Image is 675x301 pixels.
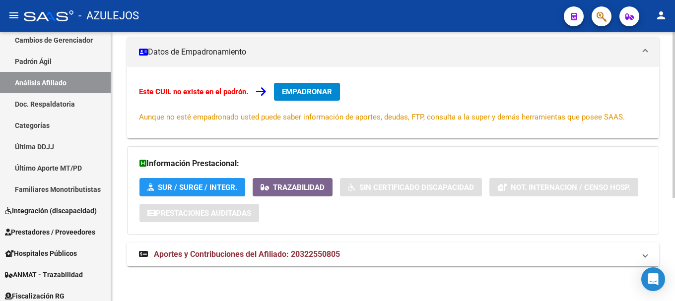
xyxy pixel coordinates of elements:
[359,183,474,192] span: Sin Certificado Discapacidad
[340,178,482,196] button: Sin Certificado Discapacidad
[139,87,248,96] strong: Este CUIL no existe en el padrón.
[5,269,83,280] span: ANMAT - Trazabilidad
[127,242,659,266] mat-expansion-panel-header: Aportes y Contribuciones del Afiliado: 20322550805
[127,37,659,67] mat-expansion-panel-header: Datos de Empadronamiento
[5,227,95,238] span: Prestadores / Proveedores
[139,113,625,121] span: Aunque no esté empadronado usted puede saber información de aportes, deudas, FTP, consulta a la s...
[5,205,97,216] span: Integración (discapacidad)
[127,67,659,138] div: Datos de Empadronamiento
[139,47,635,58] mat-panel-title: Datos de Empadronamiento
[655,9,667,21] mat-icon: person
[641,267,665,291] div: Open Intercom Messenger
[156,209,251,218] span: Prestaciones Auditadas
[8,9,20,21] mat-icon: menu
[253,178,333,196] button: Trazabilidad
[511,183,630,192] span: Not. Internacion / Censo Hosp.
[489,178,638,196] button: Not. Internacion / Censo Hosp.
[78,5,139,27] span: - AZULEJOS
[139,157,647,171] h3: Información Prestacional:
[273,183,325,192] span: Trazabilidad
[154,249,340,259] span: Aportes y Contribuciones del Afiliado: 20322550805
[274,83,340,101] button: EMPADRONAR
[282,87,332,96] span: EMPADRONAR
[158,183,237,192] span: SUR / SURGE / INTEGR.
[139,178,245,196] button: SUR / SURGE / INTEGR.
[5,248,77,259] span: Hospitales Públicos
[139,204,259,222] button: Prestaciones Auditadas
